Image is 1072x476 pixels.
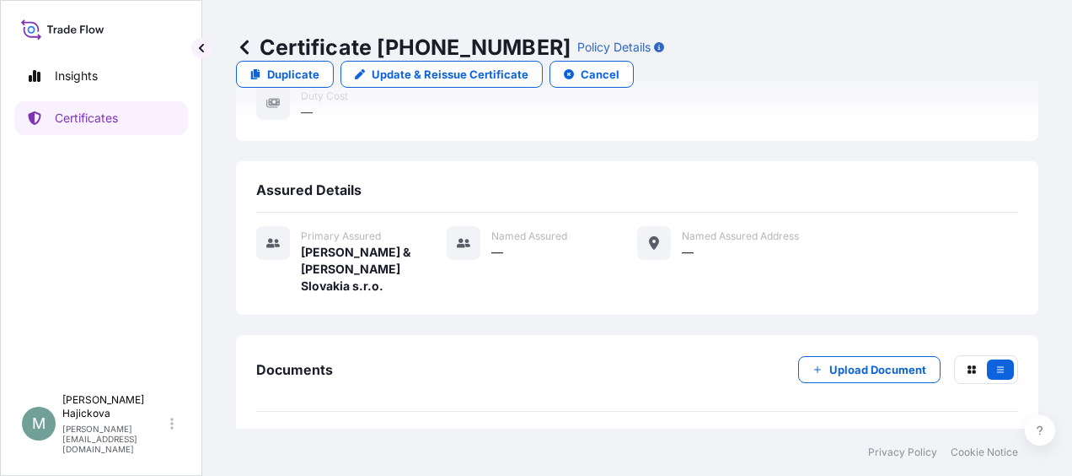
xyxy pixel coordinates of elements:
[256,361,333,378] span: Documents
[682,244,694,261] span: —
[32,415,46,432] span: M
[301,244,447,295] span: [PERSON_NAME] & [PERSON_NAME] Slovakia s.r.o.
[491,230,567,243] span: Named Assured
[577,39,651,56] p: Policy Details
[14,59,188,93] a: Insights
[236,34,571,61] p: Certificate [PHONE_NUMBER]
[549,61,634,88] button: Cancel
[62,393,167,420] p: [PERSON_NAME] Hajickova
[340,61,543,88] a: Update & Reissue Certificate
[62,424,167,454] p: [PERSON_NAME][EMAIL_ADDRESS][DOMAIN_NAME]
[55,110,118,127] p: Certificates
[256,181,362,198] span: Assured Details
[868,446,937,459] a: Privacy Policy
[267,66,319,83] p: Duplicate
[951,446,1018,459] a: Cookie Notice
[236,61,334,88] a: Duplicate
[682,230,799,243] span: Named Assured Address
[798,356,941,383] button: Upload Document
[301,230,381,243] span: Primary assured
[829,361,926,378] p: Upload Document
[55,68,98,84] p: Insights
[581,66,619,83] p: Cancel
[491,244,503,261] span: —
[14,101,188,135] a: Certificates
[372,66,528,83] p: Update & Reissue Certificate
